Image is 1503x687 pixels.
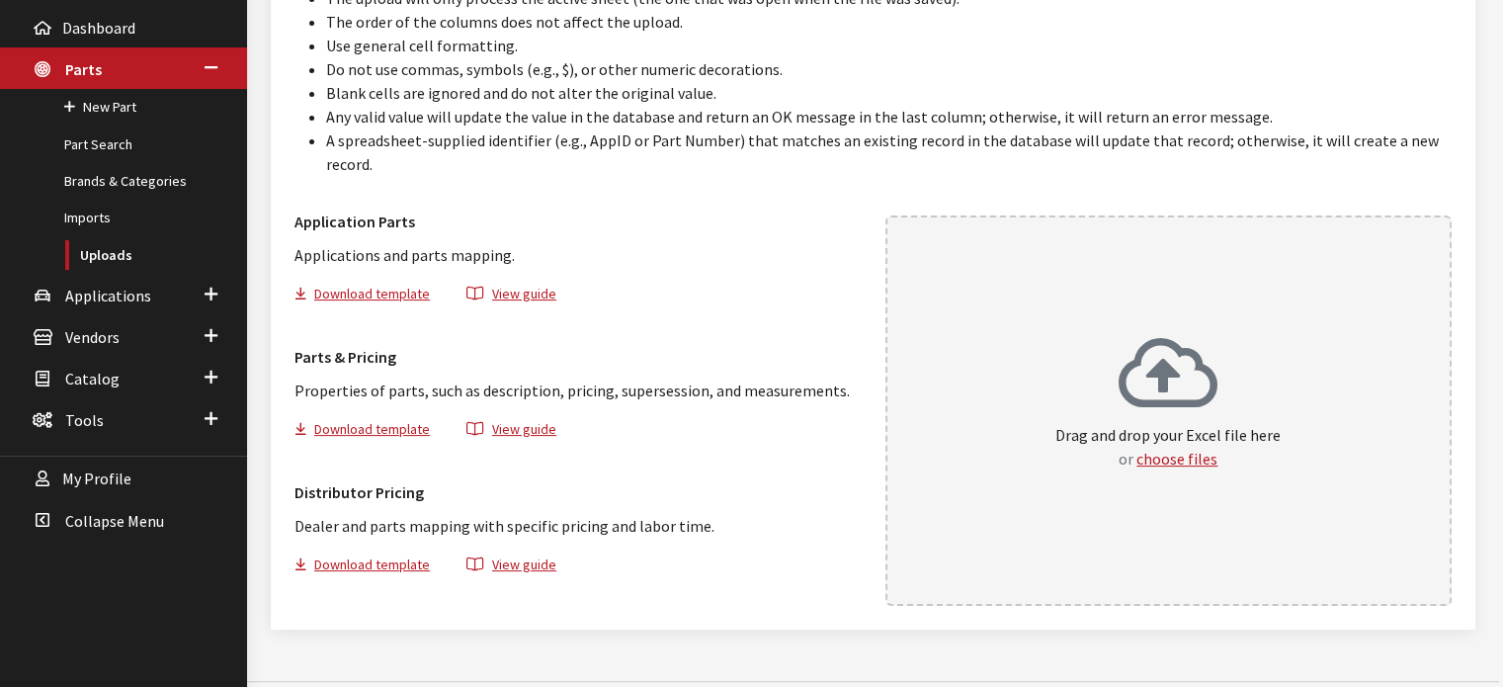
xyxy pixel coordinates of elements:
li: The order of the columns does not affect the upload. [326,10,1452,34]
li: A spreadsheet-supplied identifier (e.g., AppID or Part Number) that matches an existing record in... [326,129,1452,176]
h3: Parts & Pricing [294,345,862,369]
span: My Profile [62,470,131,489]
li: Do not use commas, symbols (e.g., $), or other numeric decorations. [326,57,1452,81]
span: Tools [65,410,104,430]
button: View guide [450,283,573,311]
button: Download template [294,418,447,447]
li: Blank cells are ignored and do not alter the original value. [326,81,1452,105]
h3: Application Parts [294,210,862,233]
li: Any valid value will update the value in the database and return an OK message in the last column... [326,105,1452,129]
span: Collapse Menu [65,511,164,531]
p: Dealer and parts mapping with specific pricing and labor time. [294,514,862,538]
p: Properties of parts, such as description, pricing, supersession, and measurements. [294,379,862,402]
button: choose files [1136,447,1217,471]
button: Download template [294,283,447,311]
span: Vendors [65,327,120,347]
p: Applications and parts mapping. [294,243,862,267]
span: Applications [65,286,151,305]
span: Parts [65,59,102,79]
li: Use general cell formatting. [326,34,1452,57]
p: Drag and drop your Excel file here [1055,423,1281,471]
h3: Distributor Pricing [294,480,862,504]
button: View guide [450,554,573,582]
span: Dashboard [62,18,135,38]
span: Catalog [65,369,120,388]
span: or [1119,449,1133,469]
button: Download template [294,554,447,582]
button: View guide [450,418,573,447]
